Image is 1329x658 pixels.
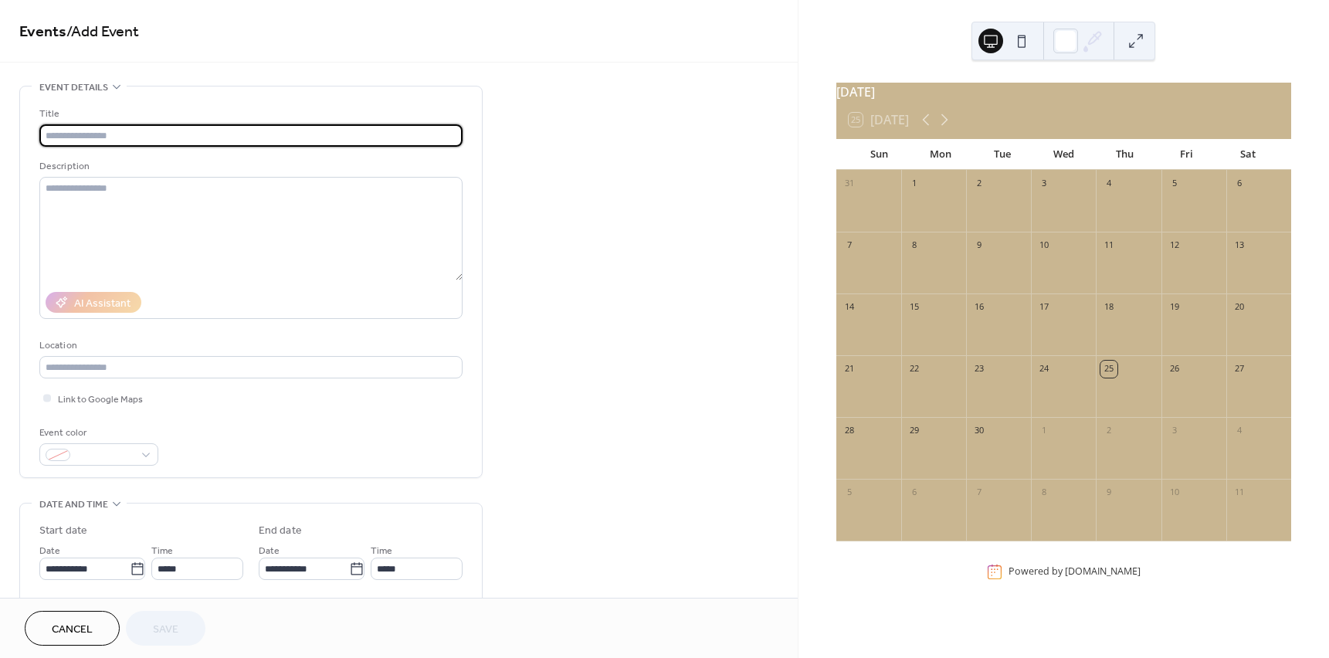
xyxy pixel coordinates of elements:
div: 2 [1100,422,1117,439]
div: 25 [1100,361,1117,378]
div: Title [39,106,459,122]
div: 2 [971,175,988,192]
div: 4 [1231,422,1248,439]
div: Sun [849,139,910,170]
div: Start date [39,523,87,539]
button: Cancel [25,611,120,646]
span: / Add Event [66,17,139,47]
span: Time [371,543,392,559]
div: 9 [971,237,988,254]
div: 13 [1231,237,1248,254]
div: 11 [1231,484,1248,501]
div: Wed [1032,139,1094,170]
div: 26 [1166,361,1183,378]
div: Fri [1156,139,1218,170]
div: 5 [1166,175,1183,192]
a: [DOMAIN_NAME] [1065,565,1141,578]
a: Events [19,17,66,47]
div: 18 [1100,299,1117,316]
div: 24 [1036,361,1053,378]
div: Mon [910,139,971,170]
div: 1 [1036,422,1053,439]
div: 17 [1036,299,1053,316]
div: 22 [906,361,923,378]
div: 7 [841,237,858,254]
div: 21 [841,361,858,378]
div: 8 [906,237,923,254]
div: 15 [906,299,923,316]
div: Powered by [1009,565,1141,578]
div: 3 [1036,175,1053,192]
div: 4 [1100,175,1117,192]
span: Time [151,543,173,559]
span: Date [39,543,60,559]
div: 23 [971,361,988,378]
span: Link to Google Maps [58,392,143,408]
div: 30 [971,422,988,439]
div: 31 [841,175,858,192]
div: 14 [841,299,858,316]
div: [DATE] [836,83,1291,101]
span: Cancel [52,622,93,638]
div: Description [39,158,459,175]
div: 29 [906,422,923,439]
div: 6 [906,484,923,501]
div: 12 [1166,237,1183,254]
div: End date [259,523,302,539]
span: Date [259,543,280,559]
div: Sat [1217,139,1279,170]
div: 6 [1231,175,1248,192]
div: 16 [971,299,988,316]
span: Event details [39,80,108,96]
div: 1 [906,175,923,192]
div: 8 [1036,484,1053,501]
div: 5 [841,484,858,501]
div: 19 [1166,299,1183,316]
div: 10 [1166,484,1183,501]
div: Event color [39,425,155,441]
div: 9 [1100,484,1117,501]
div: 20 [1231,299,1248,316]
div: 11 [1100,237,1117,254]
div: 7 [971,484,988,501]
div: 10 [1036,237,1053,254]
div: 27 [1231,361,1248,378]
div: Thu [1094,139,1156,170]
div: 3 [1166,422,1183,439]
div: Location [39,337,459,354]
span: Date and time [39,497,108,513]
div: Tue [971,139,1033,170]
div: 28 [841,422,858,439]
